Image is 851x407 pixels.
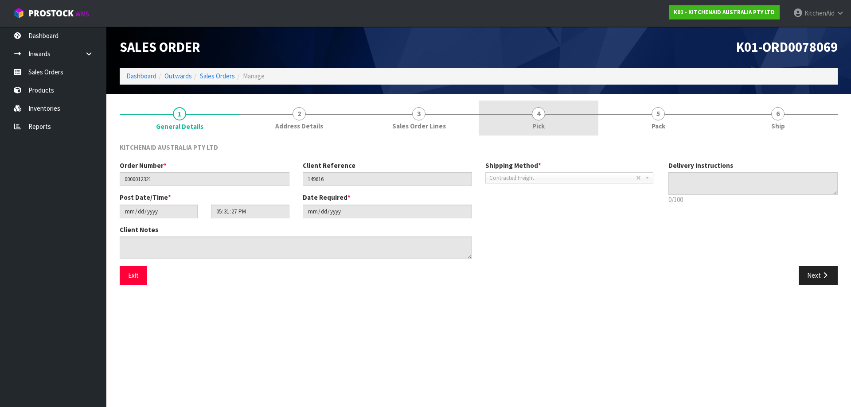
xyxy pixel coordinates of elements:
[485,161,541,170] label: Shipping Method
[532,121,545,131] span: Pick
[156,122,203,131] span: General Details
[120,172,289,186] input: Order Number
[532,107,545,120] span: 4
[173,107,186,120] span: 1
[28,8,74,19] span: ProStock
[652,107,665,120] span: 5
[804,9,835,17] span: KitchenAid
[674,8,775,16] strong: K01 - KITCHENAID AUSTRALIA PTY LTD
[771,107,785,120] span: 6
[303,193,351,202] label: Date Required
[668,195,838,204] p: 0/100
[120,39,200,55] span: Sales Order
[120,143,218,151] span: KITCHENAID AUSTRALIA PTY LTD
[799,266,838,285] button: Next
[392,121,446,131] span: Sales Order Lines
[120,266,147,285] button: Exit
[293,107,306,120] span: 2
[120,225,158,234] label: Client Notes
[668,161,733,170] label: Delivery Instructions
[120,193,171,202] label: Post Date/Time
[164,72,192,80] a: Outwards
[275,121,323,131] span: Address Details
[489,173,636,183] span: Contracted Freight
[120,161,167,170] label: Order Number
[120,136,838,292] span: General Details
[126,72,156,80] a: Dashboard
[736,39,838,55] span: K01-ORD0078069
[652,121,665,131] span: Pack
[303,172,472,186] input: Client Reference
[303,161,355,170] label: Client Reference
[200,72,235,80] a: Sales Orders
[771,121,785,131] span: Ship
[13,8,24,19] img: cube-alt.png
[243,72,265,80] span: Manage
[412,107,425,120] span: 3
[75,10,89,18] small: WMS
